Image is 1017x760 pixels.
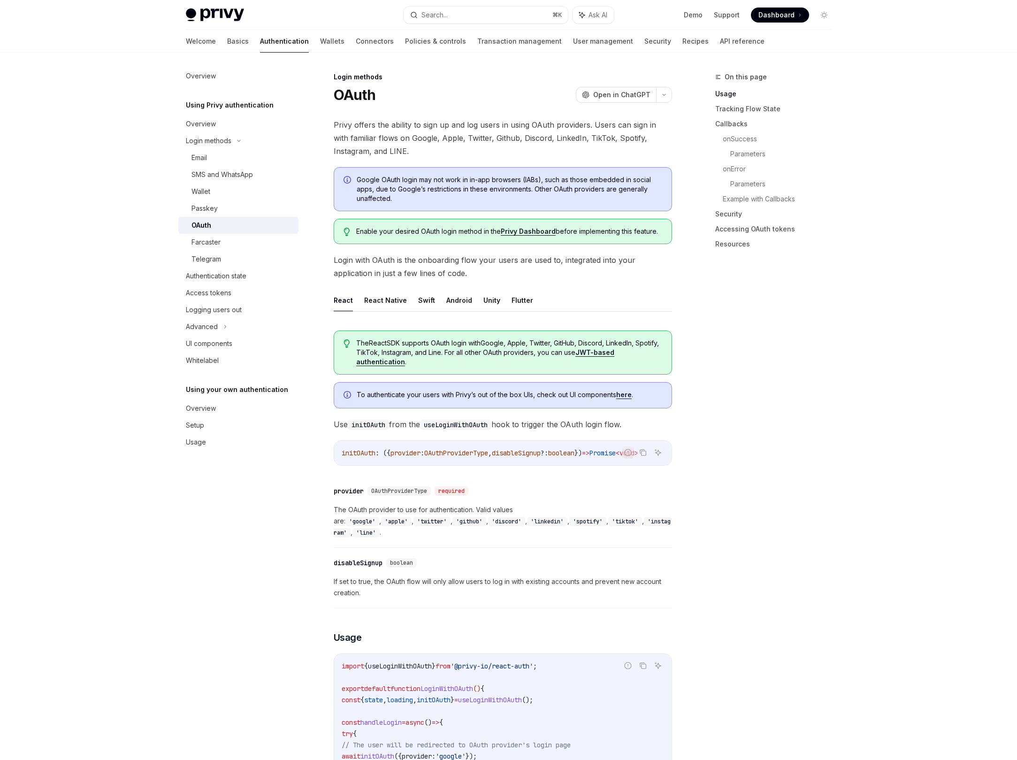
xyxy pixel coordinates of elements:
code: 'spotify' [569,517,606,526]
a: onSuccess [723,131,839,146]
a: Welcome [186,30,216,53]
span: from [436,662,451,670]
a: Email [178,149,298,166]
code: 'line' [352,528,380,537]
div: Whitelabel [186,355,219,366]
span: const [342,718,360,727]
span: Privy offers the ability to sign up and log users in using OAuth providers. Users can sign in wit... [334,118,672,158]
code: 'linkedin' [527,517,567,526]
div: Overview [186,70,216,82]
button: Ask AI [652,446,664,459]
div: Setup [186,420,204,431]
a: API reference [720,30,765,53]
a: Security [644,30,671,53]
span: , [383,696,387,704]
button: Search...⌘K [404,7,568,23]
a: Example with Callbacks [723,192,839,207]
span: { [364,662,368,670]
span: initOAuth [342,449,375,457]
code: 'google' [345,517,379,526]
span: // The user will be redirected to OAuth provider's login page [342,741,571,749]
button: Android [446,289,472,311]
span: If set to true, the OAuth flow will only allow users to log in with existing accounts and prevent... [334,576,672,599]
span: { [481,684,484,693]
code: useLoginWithOAuth [420,420,491,430]
a: Privy Dashboard [501,227,556,236]
div: Passkey [191,203,218,214]
a: Security [715,207,839,222]
a: Accessing OAuth tokens [715,222,839,237]
span: Ask AI [589,10,607,20]
span: The OAuth provider to use for authentication. Valid values are: , , , , , , , , , . [334,504,672,538]
span: export [342,684,364,693]
div: Authentication state [186,270,246,282]
span: LoginWithOAuth [421,684,473,693]
div: Farcaster [191,237,221,248]
a: Authentication [260,30,309,53]
a: Tracking Flow State [715,101,839,116]
button: Swift [418,289,435,311]
a: Dashboard [751,8,809,23]
a: Parameters [730,146,839,161]
span: OAuthProviderType [371,487,427,495]
a: User management [573,30,633,53]
code: 'discord' [488,517,525,526]
span: (); [522,696,533,704]
a: Authentication state [178,268,298,284]
span: ⌘ K [552,11,562,19]
a: Basics [227,30,249,53]
a: Wallets [320,30,344,53]
span: async [405,718,424,727]
div: Search... [421,9,448,21]
a: SMS and WhatsApp [178,166,298,183]
a: Overview [178,115,298,132]
span: { [439,718,443,727]
code: initOAuth [348,420,389,430]
img: light logo [186,8,244,22]
span: { [353,729,357,738]
span: state [364,696,383,704]
div: Overview [186,403,216,414]
span: , [413,696,417,704]
span: , [488,449,492,457]
span: = [402,718,405,727]
span: => [432,718,439,727]
button: Report incorrect code [622,446,634,459]
a: Recipes [682,30,709,53]
a: Overview [178,68,298,84]
span: boolean [390,559,413,567]
button: Copy the contents from the code block [637,446,649,459]
a: Farcaster [178,234,298,251]
span: Use from the hook to trigger the OAuth login flow. [334,418,672,431]
span: function [390,684,421,693]
a: here [616,391,632,399]
a: Resources [715,237,839,252]
a: Whitelabel [178,352,298,369]
span: } [451,696,454,704]
div: Email [191,152,207,163]
span: The React SDK supports OAuth login with Google, Apple, Twitter, GitHub, Discord, LinkedIn, Spotif... [356,338,662,367]
div: provider [334,486,364,496]
span: < [616,449,619,457]
span: => [582,449,589,457]
svg: Info [344,176,353,185]
h1: OAuth [334,86,375,103]
button: Unity [483,289,500,311]
span: : [421,449,424,457]
a: Wallet [178,183,298,200]
div: required [435,486,468,496]
h5: Using your own authentication [186,384,288,395]
a: Parameters [730,177,839,192]
span: Google OAuth login may not work in in-app browsers (IABs), such as those embedded in social apps,... [357,175,662,203]
button: Open in ChatGPT [576,87,656,103]
span: Dashboard [758,10,795,20]
button: Ask AI [652,660,664,672]
a: Transaction management [477,30,562,53]
span: () [424,718,432,727]
span: '@privy-io/react-auth' [451,662,533,670]
a: UI components [178,335,298,352]
span: try [342,729,353,738]
div: Advanced [186,321,218,332]
code: 'github' [452,517,486,526]
div: Telegram [191,253,221,265]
